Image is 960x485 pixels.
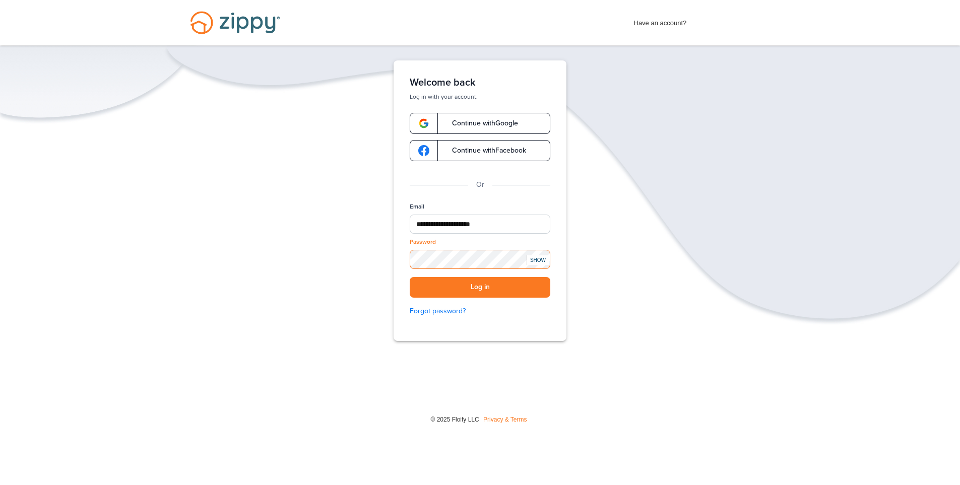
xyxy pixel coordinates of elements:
[410,77,550,89] h1: Welcome back
[410,238,436,246] label: Password
[442,147,526,154] span: Continue with Facebook
[410,140,550,161] a: google-logoContinue withFacebook
[476,179,484,190] p: Or
[527,255,549,265] div: SHOW
[483,416,527,423] a: Privacy & Terms
[410,215,550,234] input: Email
[430,416,479,423] span: © 2025 Floify LLC
[634,13,687,29] span: Have an account?
[410,113,550,134] a: google-logoContinue withGoogle
[442,120,518,127] span: Continue with Google
[410,250,550,269] input: Password
[410,202,424,211] label: Email
[410,277,550,298] button: Log in
[418,118,429,129] img: google-logo
[418,145,429,156] img: google-logo
[410,93,550,101] p: Log in with your account.
[410,306,550,317] a: Forgot password?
